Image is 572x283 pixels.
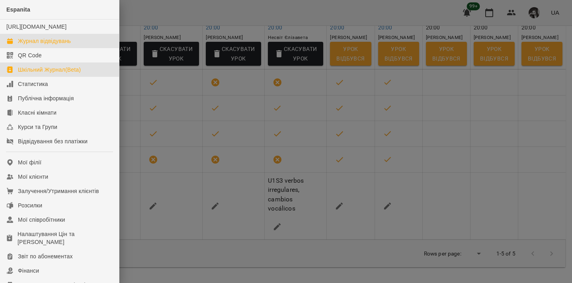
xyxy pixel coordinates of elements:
[18,109,57,117] div: Класні кімнати
[6,23,66,30] a: [URL][DOMAIN_NAME]
[18,230,113,246] div: Налаштування Цін та [PERSON_NAME]
[18,158,41,166] div: Мої філії
[18,187,99,195] div: Залучення/Утримання клієнтів
[18,37,71,45] div: Журнал відвідувань
[18,94,74,102] div: Публічна інформація
[18,252,73,260] div: Звіт по абонементах
[18,173,48,181] div: Мої клієнти
[18,267,39,275] div: Фінанси
[18,201,42,209] div: Розсилки
[18,66,81,74] div: Шкільний Журнал(Beta)
[18,51,42,59] div: QR Code
[6,6,30,13] span: Espanita
[18,137,88,145] div: Відвідування без платіжки
[18,216,65,224] div: Мої співробітники
[18,123,57,131] div: Курси та Групи
[18,80,48,88] div: Статистика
